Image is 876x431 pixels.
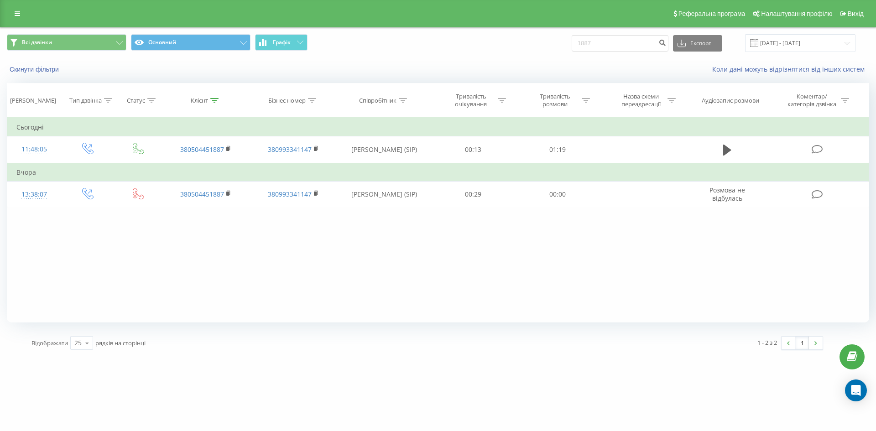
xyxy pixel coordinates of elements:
[255,34,308,51] button: Графік
[191,97,208,104] div: Клієнт
[431,136,515,163] td: 00:13
[431,181,515,208] td: 00:29
[7,65,63,73] button: Скинути фільтри
[515,181,599,208] td: 00:00
[16,140,52,158] div: 11:48:05
[22,39,52,46] span: Всі дзвінки
[7,118,869,136] td: Сьогодні
[845,379,867,401] div: Open Intercom Messenger
[678,10,746,17] span: Реферальна програма
[673,35,722,52] button: Експорт
[702,97,759,104] div: Аудіозапис розмови
[7,34,126,51] button: Всі дзвінки
[16,186,52,203] div: 13:38:07
[273,39,291,46] span: Графік
[757,338,777,347] div: 1 - 2 з 2
[7,163,869,182] td: Вчора
[69,97,102,104] div: Тип дзвінка
[359,97,396,104] div: Співробітник
[447,93,495,108] div: Тривалість очікування
[616,93,665,108] div: Назва схеми переадресації
[761,10,832,17] span: Налаштування профілю
[709,186,745,203] span: Розмова не відбулась
[10,97,56,104] div: [PERSON_NAME]
[712,65,869,73] a: Коли дані можуть відрізнятися вiд інших систем
[515,136,599,163] td: 01:19
[795,337,809,349] a: 1
[572,35,668,52] input: Пошук за номером
[337,136,431,163] td: [PERSON_NAME] (SIP)
[268,145,312,154] a: 380993341147
[337,181,431,208] td: [PERSON_NAME] (SIP)
[180,145,224,154] a: 380504451887
[268,97,306,104] div: Бізнес номер
[95,339,146,347] span: рядків на сторінці
[131,34,250,51] button: Основний
[127,97,145,104] div: Статус
[180,190,224,198] a: 380504451887
[74,338,82,348] div: 25
[848,10,864,17] span: Вихід
[31,339,68,347] span: Відображати
[785,93,839,108] div: Коментар/категорія дзвінка
[268,190,312,198] a: 380993341147
[531,93,579,108] div: Тривалість розмови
